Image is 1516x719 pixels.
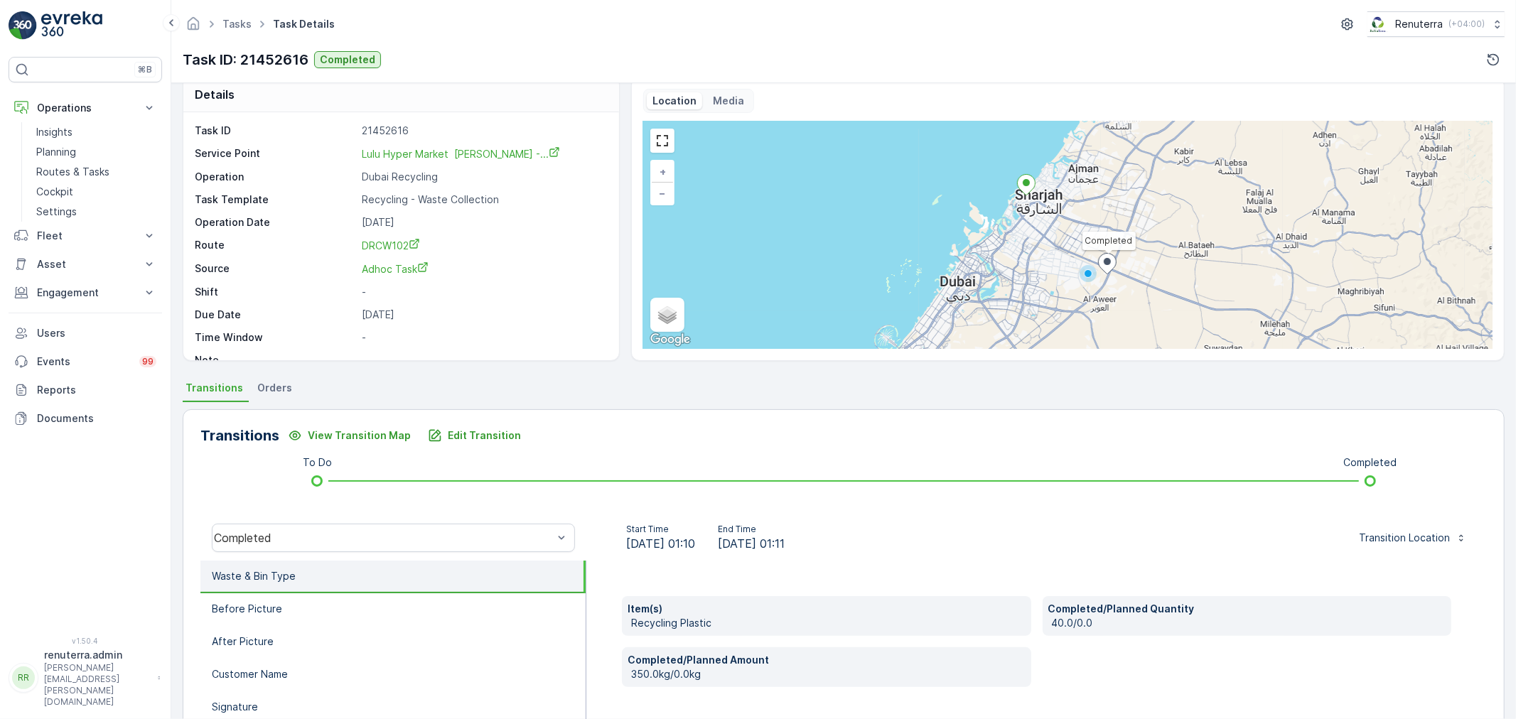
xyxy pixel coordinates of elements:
[212,602,282,616] p: Before Picture
[362,170,604,184] p: Dubai Recycling
[362,148,560,160] span: Lulu Hyper Market [PERSON_NAME] -...
[631,667,1026,681] p: 350.0kg/0.0kg
[1343,455,1397,470] p: Completed
[652,94,697,108] p: Location
[36,125,72,139] p: Insights
[195,308,356,322] p: Due Date
[36,145,76,159] p: Planning
[37,101,134,115] p: Operations
[212,634,274,649] p: After Picture
[1350,526,1475,549] button: Transition Location
[1367,16,1389,32] img: Screenshot_2024-07-26_at_13.33.01.png
[37,229,134,243] p: Fleet
[652,299,683,330] a: Layers
[1367,11,1505,37] button: Renuterra(+04:00)
[9,94,162,122] button: Operations
[714,94,745,108] p: Media
[186,21,201,33] a: Homepage
[142,356,154,367] p: 99
[9,250,162,279] button: Asset
[195,261,356,276] p: Source
[212,700,258,714] p: Signature
[647,330,694,349] img: Google
[257,381,292,395] span: Orders
[628,653,1026,667] p: Completed/Planned Amount
[37,257,134,271] p: Asset
[37,355,131,369] p: Events
[320,53,375,67] p: Completed
[36,165,109,179] p: Routes & Tasks
[195,238,356,253] p: Route
[419,424,529,447] button: Edit Transition
[362,353,604,367] p: -
[362,239,420,252] span: DRCW102
[362,263,429,275] span: Adhoc Task
[9,347,162,376] a: Events99
[9,637,162,645] span: v 1.50.4
[12,666,35,689] div: RR
[31,182,162,202] a: Cockpit
[660,166,666,178] span: +
[647,330,694,349] a: Open this area in Google Maps (opens a new window)
[9,222,162,250] button: Fleet
[631,616,1026,630] p: Recycling Plastic
[212,569,296,583] p: Waste & Bin Type
[362,238,604,253] a: DRCW102
[9,11,37,40] img: logo
[9,648,162,708] button: RRrenuterra.admin[PERSON_NAME][EMAIL_ADDRESS][PERSON_NAME][DOMAIN_NAME]
[659,187,666,199] span: −
[195,330,356,345] p: Time Window
[9,279,162,307] button: Engagement
[222,18,252,30] a: Tasks
[303,455,332,470] p: To Do
[9,319,162,347] a: Users
[212,667,288,681] p: Customer Name
[31,202,162,222] a: Settings
[652,161,673,183] a: Zoom In
[200,425,279,446] p: Transitions
[626,535,695,552] span: [DATE] 01:10
[138,64,152,75] p: ⌘B
[362,193,604,207] p: Recycling - Waste Collection
[37,383,156,397] p: Reports
[362,146,560,161] a: Lulu Hyper Market Al Butina -...
[1448,18,1485,30] p: ( +04:00 )
[270,17,338,31] span: Task Details
[9,404,162,433] a: Documents
[37,326,156,340] p: Users
[195,124,356,138] p: Task ID
[37,411,156,426] p: Documents
[718,524,785,535] p: End Time
[362,261,604,276] a: Adhoc Task
[36,185,73,199] p: Cockpit
[31,142,162,162] a: Planning
[308,428,411,443] p: View Transition Map
[183,49,308,70] p: Task ID: 21452616
[195,215,356,229] p: Operation Date
[31,122,162,142] a: Insights
[362,285,604,299] p: -
[1052,616,1446,630] p: 40.0/0.0
[186,381,243,395] span: Transitions
[214,531,553,544] div: Completed
[9,376,162,404] a: Reports
[362,124,604,138] p: 21452616
[1359,531,1450,545] p: Transition Location
[41,11,102,40] img: logo_light-DOdMpM7g.png
[652,183,673,204] a: Zoom Out
[195,353,356,367] p: Note
[628,602,1026,616] p: Item(s)
[195,86,235,103] p: Details
[195,170,356,184] p: Operation
[44,662,151,708] p: [PERSON_NAME][EMAIL_ADDRESS][PERSON_NAME][DOMAIN_NAME]
[44,648,151,662] p: renuterra.admin
[1395,17,1443,31] p: Renuterra
[652,130,673,151] a: View Fullscreen
[362,215,604,229] p: [DATE]
[195,285,356,299] p: Shift
[279,424,419,447] button: View Transition Map
[31,162,162,182] a: Routes & Tasks
[195,193,356,207] p: Task Template
[718,535,785,552] span: [DATE] 01:11
[314,51,381,68] button: Completed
